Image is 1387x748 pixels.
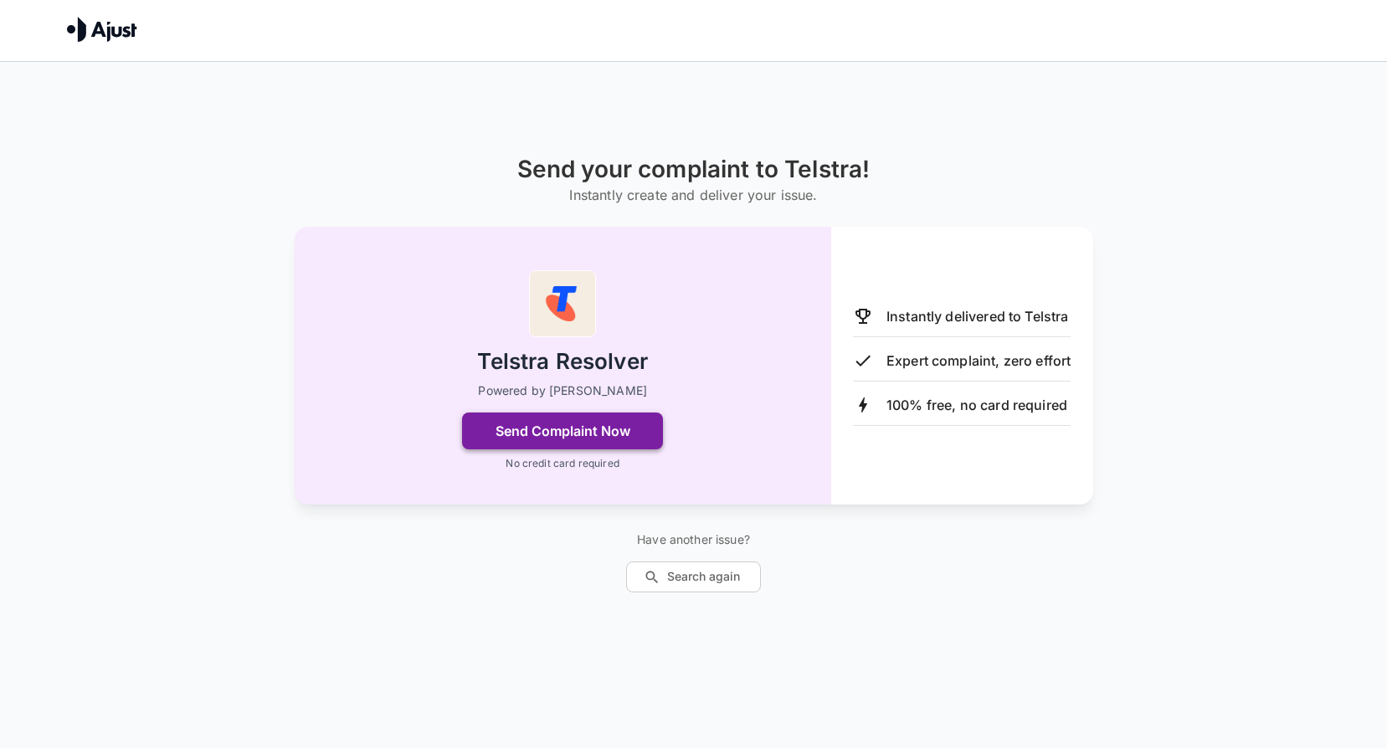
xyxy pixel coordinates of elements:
p: Instantly delivered to Telstra [886,306,1069,326]
p: Powered by [PERSON_NAME] [478,382,647,399]
h6: Instantly create and deliver your issue. [517,183,871,207]
p: 100% free, no card required [886,395,1067,415]
p: No credit card required [506,456,619,471]
p: Expert complaint, zero effort [886,351,1071,371]
h2: Telstra Resolver [477,347,647,377]
h1: Send your complaint to Telstra! [517,156,871,183]
button: Search again [626,561,761,592]
img: Telstra [529,270,596,337]
img: Ajust [67,17,137,42]
button: Send Complaint Now [462,412,663,449]
p: Have another issue? [626,531,761,548]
